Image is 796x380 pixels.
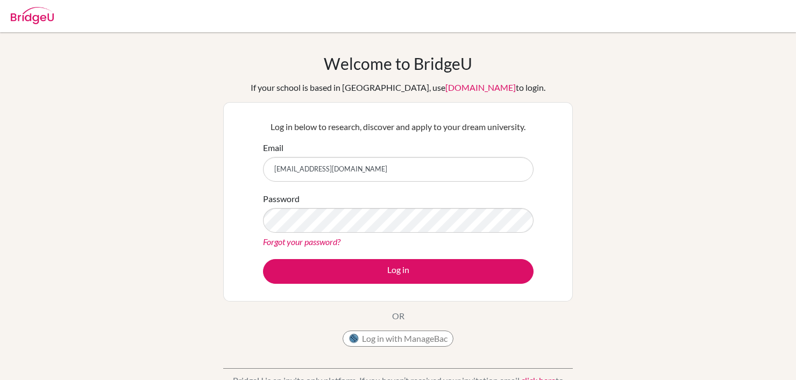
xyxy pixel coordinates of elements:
[324,54,472,73] h1: Welcome to BridgeU
[445,82,516,92] a: [DOMAIN_NAME]
[11,7,54,24] img: Bridge-U
[343,331,453,347] button: Log in with ManageBac
[251,81,545,94] div: If your school is based in [GEOGRAPHIC_DATA], use to login.
[392,310,404,322] p: OR
[263,192,300,205] label: Password
[263,141,283,154] label: Email
[263,120,534,133] p: Log in below to research, discover and apply to your dream university.
[263,236,340,247] a: Forgot your password?
[263,259,534,284] button: Log in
